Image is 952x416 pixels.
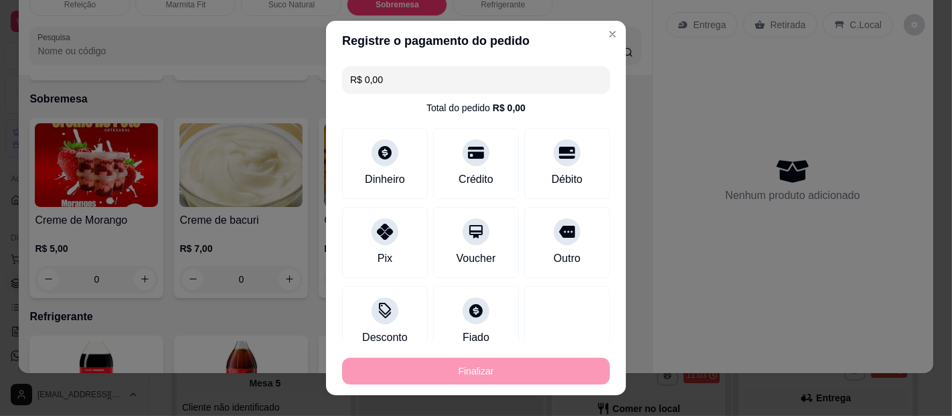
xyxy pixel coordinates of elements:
[365,171,405,188] div: Dinheiro
[493,101,526,115] div: R$ 0,00
[554,251,580,267] div: Outro
[350,66,602,93] input: Ex.: hambúrguer de cordeiro
[326,21,626,61] header: Registre o pagamento do pedido
[378,251,392,267] div: Pix
[426,101,526,115] div: Total do pedido
[457,251,496,267] div: Voucher
[362,330,408,346] div: Desconto
[463,330,489,346] div: Fiado
[459,171,493,188] div: Crédito
[602,23,623,45] button: Close
[552,171,582,188] div: Débito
